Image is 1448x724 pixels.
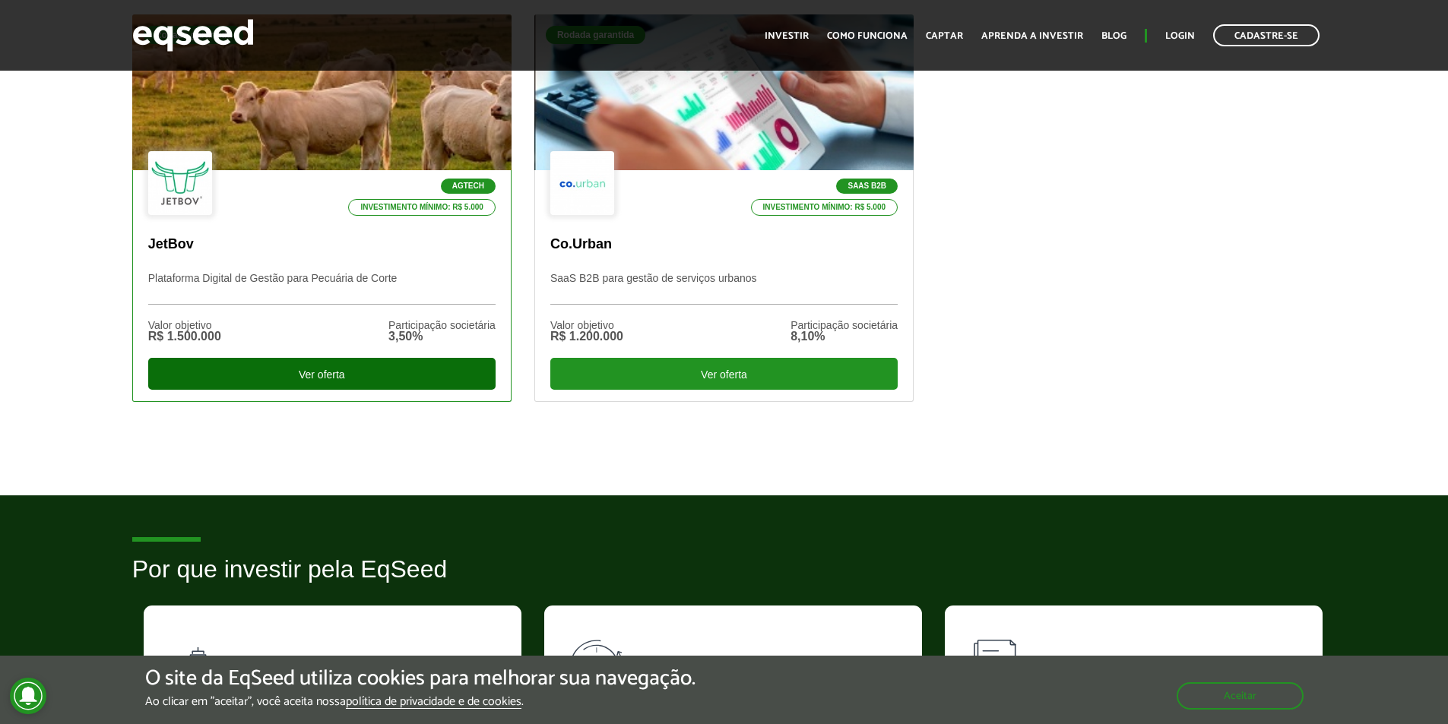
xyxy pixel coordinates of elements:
[550,272,898,305] p: SaaS B2B para gestão de serviços urbanos
[926,31,963,41] a: Captar
[1101,31,1126,41] a: Blog
[148,320,221,330] div: Valor objetivo
[1165,31,1195,41] a: Login
[388,320,496,330] div: Participação societária
[145,667,695,691] h5: O site da EqSeed utiliza cookies para melhorar sua navegação.
[1177,682,1304,710] button: Aceitar
[550,320,623,330] div: Valor objetivo
[534,14,914,402] a: Rodada garantida SaaS B2B Investimento mínimo: R$ 5.000 Co.Urban SaaS B2B para gestão de serviços...
[791,320,898,330] div: Participação societária
[145,694,695,709] p: Ao clicar em "aceitar", você aceita nossa .
[827,31,908,41] a: Como funciona
[836,179,898,194] p: SaaS B2B
[348,199,496,216] p: Investimento mínimo: R$ 5.000
[346,696,521,709] a: política de privacidade e de cookies
[148,272,496,305] p: Plataforma Digital de Gestão para Pecuária de Corte
[550,236,898,253] p: Co.Urban
[148,330,221,343] div: R$ 1.500.000
[148,236,496,253] p: JetBov
[765,31,809,41] a: Investir
[567,628,635,697] img: 90x90_tempo.svg
[791,330,898,343] div: 8,10%
[166,628,235,697] img: 90x90_fundos.svg
[550,330,623,343] div: R$ 1.200.000
[968,628,1036,697] img: 90x90_lista.svg
[441,179,496,194] p: Agtech
[550,358,898,390] div: Ver oferta
[388,330,496,343] div: 3,50%
[132,556,1317,605] h2: Por que investir pela EqSeed
[1213,24,1320,46] a: Cadastre-se
[132,14,512,402] a: Rodada garantida Agtech Investimento mínimo: R$ 5.000 JetBov Plataforma Digital de Gestão para Pe...
[981,31,1083,41] a: Aprenda a investir
[751,199,898,216] p: Investimento mínimo: R$ 5.000
[148,358,496,390] div: Ver oferta
[132,15,254,55] img: EqSeed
